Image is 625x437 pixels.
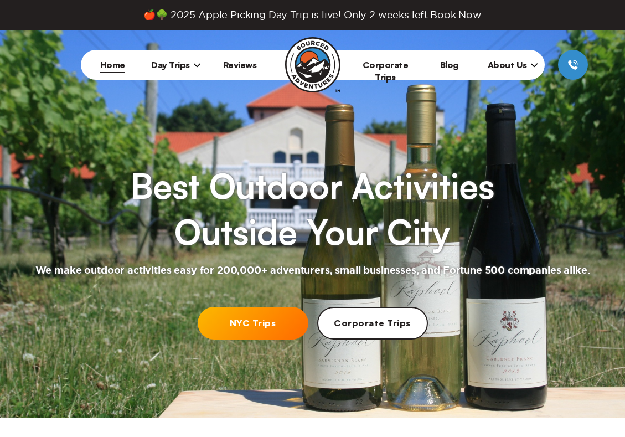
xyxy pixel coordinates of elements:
[363,59,409,83] a: Corporate Trips
[198,307,308,340] a: NYC Trips
[317,307,428,340] a: Corporate Trips
[100,59,125,70] a: Home
[131,163,494,255] h1: Best Outdoor Activities Outside Your City
[488,59,538,70] span: About Us
[151,59,201,70] span: Day Trips
[143,9,481,21] span: 🍎🌳 2025 Apple Picking Day Trip is live! Only 2 weeks left.
[223,59,257,70] a: Reviews
[430,9,482,20] span: Book Now
[285,37,340,92] img: Sourced Adventures company logo
[440,59,458,70] a: Blog
[35,264,590,277] h2: We make outdoor activities easy for 200,000+ adventurers, small businesses, and Fortune 500 compa...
